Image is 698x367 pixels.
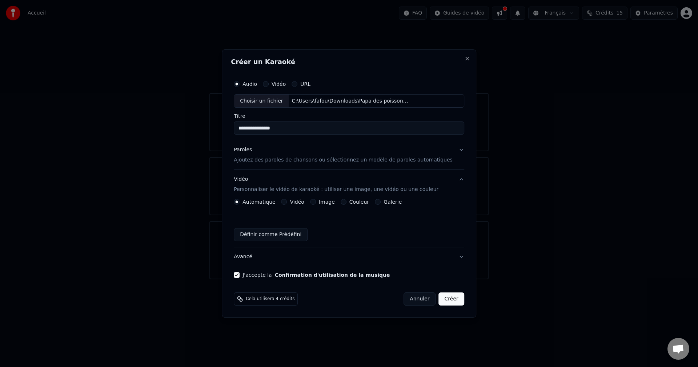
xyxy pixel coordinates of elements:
label: Audio [242,81,257,87]
button: Créer [439,292,464,306]
button: ParolesAjoutez des paroles de chansons ou sélectionnez un modèle de paroles automatiques [234,141,464,170]
button: Annuler [404,292,436,306]
div: Vidéo [234,176,438,194]
label: Automatique [242,199,275,204]
label: URL [300,81,310,87]
label: J'accepte la [242,272,390,278]
label: Image [319,199,335,204]
h2: Créer un Karaoké [231,59,467,65]
div: VidéoPersonnaliser le vidéo de karaoké : utiliser une image, une vidéo ou une couleur [234,199,464,247]
div: Paroles [234,147,252,154]
label: Vidéo [272,81,286,87]
label: Vidéo [290,199,304,204]
button: Définir comme Prédéfini [234,228,308,241]
button: J'accepte la [275,272,390,278]
p: Personnaliser le vidéo de karaoké : utiliser une image, une vidéo ou une couleur [234,186,438,193]
label: Titre [234,114,464,119]
button: Avancé [234,247,464,266]
p: Ajoutez des paroles de chansons ou sélectionnez un modèle de paroles automatiques [234,157,453,164]
div: Choisir un fichier [234,95,289,108]
label: Couleur [349,199,369,204]
span: Cela utilisera 4 crédits [246,296,294,302]
div: C:\Users\fafou\Downloads\Papa des poissons.mp3 [289,97,413,105]
label: Galerie [384,199,402,204]
button: VidéoPersonnaliser le vidéo de karaoké : utiliser une image, une vidéo ou une couleur [234,170,464,199]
